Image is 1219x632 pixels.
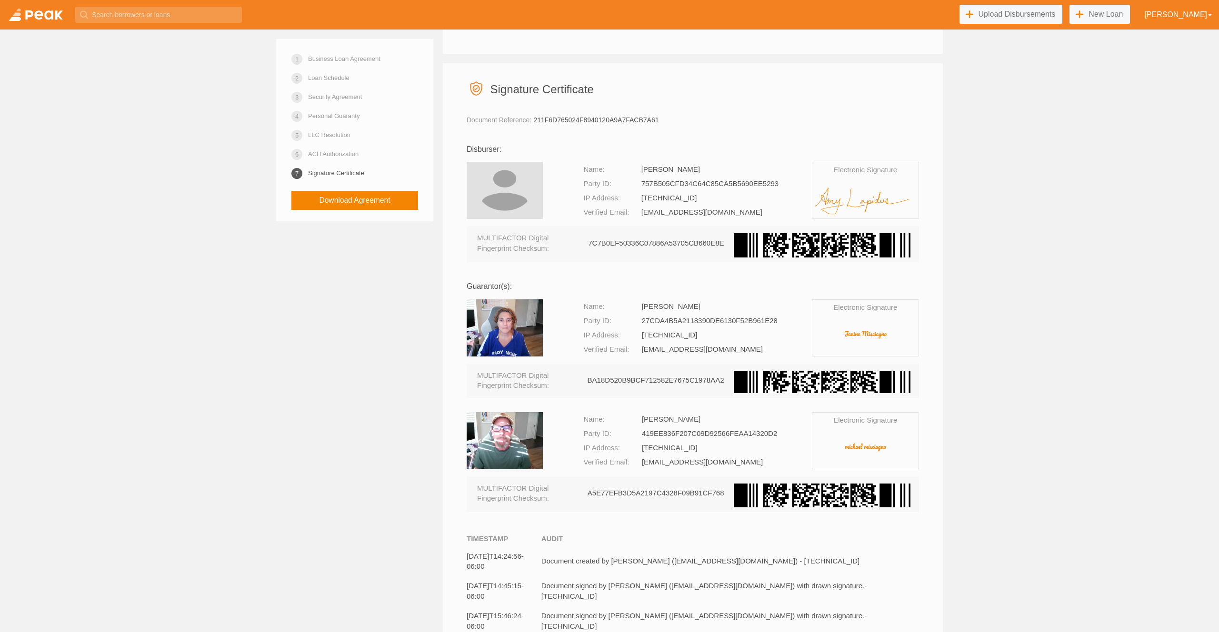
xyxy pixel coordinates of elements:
img: cl5e4AAAAGSURBVAMAN+YGMAZykE4AAAAA%0ASUVORK5CYII= [815,317,917,355]
span: Document Reference: [467,116,531,124]
a: Signature Certificate [308,165,364,181]
td: [TECHNICAL_ID] [639,190,804,205]
td: [DATE]T14:24:56-06:00 [467,546,541,576]
div: Electronic Signature [815,415,917,425]
td: 7C7B0EF50336C07886A53705CB660E8E [586,231,726,255]
td: Party ID: [582,176,639,190]
a: Download Agreement [291,191,418,210]
td: MULTIFACTOR Digital Fingerprint Checksum: [475,231,586,255]
td: Verified Email: [582,205,639,219]
td: Document signed by [PERSON_NAME] ([EMAIL_ADDRESS][DOMAIN_NAME]) with drawn signature.- [TECHNICAL... [541,576,919,606]
a: LLC Resolution [308,127,350,143]
td: 27CDA4B5A2118390DE6130F52B961E28 [640,314,804,328]
img: R649OrPxdSselYno9pSm+WP+xeHTt6ZzdyFA%0AgAABAgQIELheQHC3EwQIECBAgAABAgQqEBDcKxiSFgkQIECAAAECBAgI7n... [815,180,917,218]
div: Electronic Signature [815,165,917,175]
div: Disburser: [467,144,919,155]
td: [TECHNICAL_ID] [640,441,804,455]
img: zBXmTwAAAAZJ%0AREFUAwCb4ZkhmOmWUQAAAABJRU5ErkJggg== [815,430,917,468]
td: Verified Email: [582,455,640,469]
td: [PERSON_NAME] [640,299,804,314]
td: [PERSON_NAME] [639,162,804,176]
th: TIMESTAMP [467,531,541,546]
h3: Signature Certificate [490,83,593,96]
img: KAAAABklEQVQDAAVT5EHUj0xbAAAAAElFTkSu%0AQmCC [467,412,543,469]
a: ACH Authorization [308,146,359,162]
td: Name: [582,412,640,426]
a: Business Loan Agreement [308,50,380,67]
td: [PERSON_NAME] [640,412,804,426]
td: IP Address: [582,441,640,455]
td: [TECHNICAL_ID] [640,328,804,342]
img: LhUEaAAAAAZJREFUAwBIKjDF6VDYRgAAAABJ%0ARU5ErkJggg== [467,299,543,356]
td: MULTIFACTOR Digital Fingerprint Checksum: [475,368,586,393]
img: 5zpE5x6pSno%0Al7tRAAAAAElFTkSuQmCC [734,484,911,507]
td: Party ID: [582,426,640,441]
img: nNM3Qg2c%0A7HehaFMAAAAASUVORK5CYII= [734,233,911,257]
td: [EMAIL_ADDRESS][DOMAIN_NAME] [639,205,804,219]
td: Name: [582,299,640,314]
div: Electronic Signature [815,302,917,312]
a: Personal Guaranty [308,108,360,124]
td: IP Address: [582,328,640,342]
td: [EMAIL_ADDRESS][DOMAIN_NAME] [640,342,804,356]
a: New Loan [1069,5,1130,24]
a: Upload Disbursements [959,5,1063,24]
input: Search borrowers or loans [75,7,242,23]
span: 211F6D765024F8940120A9A7FACB7A61 [533,116,659,124]
td: A5E77EFB3D5A2197C4328F09B91CF768 [586,481,726,505]
td: MULTIFACTOR Digital Fingerprint Checksum: [475,481,586,505]
img: disburser_photo-39c4f0720c0b9f829e3dc8b644228be492ea900026f4057974840d54b149bb5d.png [467,162,543,219]
img: 81Ci4IvF0VkAAAAASUVORK5CYII= [734,371,911,393]
td: BA18D520B9BCF712582E7675C1978AA2 [586,368,726,393]
a: Security Agreement [308,89,362,105]
td: Document created by [PERSON_NAME] ([EMAIL_ADDRESS][DOMAIN_NAME]) - [TECHNICAL_ID] [541,546,919,576]
th: AUDIT [541,531,919,546]
td: Verified Email: [582,342,640,356]
td: [DATE]T14:45:15-06:00 [467,576,541,606]
td: [EMAIL_ADDRESS][DOMAIN_NAME] [640,455,804,469]
td: 419EE836F207C09D92566FEAA14320D2 [640,426,804,441]
td: IP Address: [582,190,639,205]
td: 757B505CFD34C64C85CA5B5690EE5293 [639,176,804,190]
div: Guarantor(s): [467,281,919,292]
a: Loan Schedule [308,69,350,86]
td: Party ID: [582,314,640,328]
td: Name: [582,162,639,176]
